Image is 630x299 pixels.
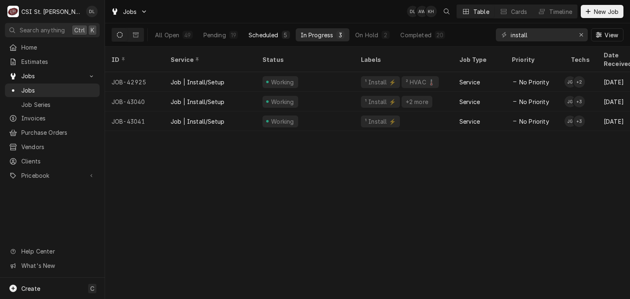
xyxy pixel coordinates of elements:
button: Search anythingCtrlK [5,23,100,37]
span: C [90,284,94,293]
span: Jobs [21,86,96,95]
div: JG [564,76,576,88]
a: Go to Pricebook [5,169,100,182]
span: No Priority [519,97,549,106]
a: Clients [5,154,100,168]
span: No Priority [519,117,549,126]
div: Kyley Hunnicutt's Avatar [425,6,437,17]
div: David Lindsey's Avatar [86,6,98,17]
div: Job Type [459,55,499,64]
span: What's New [21,261,95,270]
div: AW [416,6,428,17]
a: Go to Jobs [107,5,151,18]
span: View [603,31,620,39]
a: Purchase Orders [5,126,100,139]
div: Service [171,55,248,64]
div: DL [86,6,98,17]
span: Ctrl [74,26,85,34]
div: 2 [383,31,388,39]
div: CSI St. Louis's Avatar [7,6,19,17]
span: Purchase Orders [21,128,96,137]
span: Clients [21,157,96,165]
div: Job | Install/Setup [171,97,224,106]
span: Jobs [123,7,137,16]
div: Scheduled [249,31,278,39]
a: Home [5,41,100,54]
div: Table [473,7,489,16]
span: Invoices [21,114,96,122]
div: All Open [155,31,179,39]
div: 20 [436,31,443,39]
div: Job | Install/Setup [171,117,224,126]
span: Estimates [21,57,96,66]
div: Jeff George's Avatar [564,116,576,127]
div: Timeline [549,7,572,16]
button: View [591,28,623,41]
span: Create [21,285,40,292]
div: ¹ Install ⚡️ [364,78,397,86]
div: ID [112,55,156,64]
div: Working [270,78,295,86]
div: KH [425,6,437,17]
div: Service [459,117,480,126]
div: 49 [184,31,191,39]
button: Open search [440,5,453,18]
div: In Progress [301,31,333,39]
div: ² HVAC 🌡️ [405,78,436,86]
div: JOB-43040 [105,92,164,111]
div: Techs [571,55,591,64]
input: Keyword search [511,28,572,41]
span: Vendors [21,143,96,151]
div: JOB-43041 [105,111,164,131]
div: + 3 [573,116,585,127]
div: CSI St. [PERSON_NAME] [21,7,82,16]
div: JG [564,96,576,107]
span: Search anything [20,26,65,34]
div: 3 [338,31,343,39]
div: Service [459,97,480,106]
div: JG [564,116,576,127]
div: Status [262,55,346,64]
div: On Hold [355,31,378,39]
div: Labels [361,55,446,64]
button: New Job [581,5,623,18]
span: Help Center [21,247,95,256]
div: Completed [400,31,431,39]
div: Jeff George's Avatar [564,76,576,88]
div: 19 [231,31,236,39]
a: Go to Help Center [5,245,100,258]
span: Home [21,43,96,52]
div: Service [459,78,480,86]
a: Estimates [5,55,100,68]
div: + 2 [573,76,585,88]
div: C [7,6,19,17]
a: Job Series [5,98,100,111]
div: ¹ Install ⚡️ [364,117,397,126]
div: 5 [283,31,288,39]
div: Job | Install/Setup [171,78,224,86]
div: David Lindsey's Avatar [407,6,418,17]
div: +2 more [405,97,429,106]
span: Pricebook [21,171,83,180]
div: ¹ Install ⚡️ [364,97,397,106]
div: Alexandria Wilp's Avatar [416,6,428,17]
a: Jobs [5,84,100,97]
div: Jeff George's Avatar [564,96,576,107]
span: K [91,26,94,34]
span: Jobs [21,72,83,80]
div: Cards [511,7,527,16]
span: Job Series [21,100,96,109]
div: Working [270,97,295,106]
div: DL [407,6,418,17]
a: Go to Jobs [5,69,100,83]
button: Erase input [575,28,588,41]
a: Go to What's New [5,259,100,272]
span: No Priority [519,78,549,86]
div: JOB-42925 [105,72,164,92]
div: Priority [512,55,556,64]
div: + 3 [573,96,585,107]
span: New Job [592,7,620,16]
a: Vendors [5,140,100,154]
div: Working [270,117,295,126]
a: Invoices [5,111,100,125]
